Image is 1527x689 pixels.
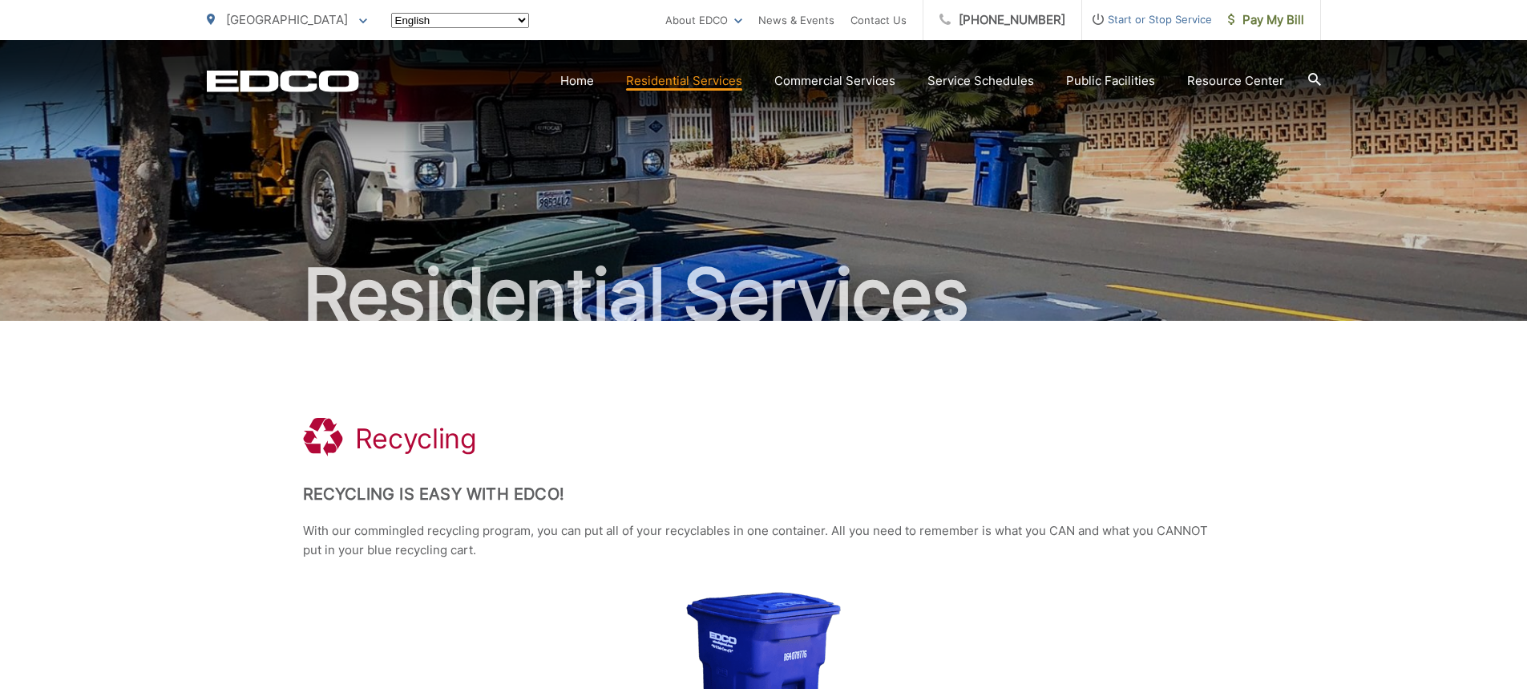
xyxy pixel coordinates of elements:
[1228,10,1304,30] span: Pay My Bill
[626,71,742,91] a: Residential Services
[226,12,348,27] span: [GEOGRAPHIC_DATA]
[391,13,529,28] select: Select a language
[1187,71,1284,91] a: Resource Center
[774,71,895,91] a: Commercial Services
[850,10,907,30] a: Contact Us
[303,521,1225,560] p: With our commingled recycling program, you can put all of your recyclables in one container. All ...
[303,484,1225,504] h2: Recycling is Easy with EDCO!
[207,70,359,92] a: EDCD logo. Return to the homepage.
[207,255,1321,335] h2: Residential Services
[355,423,477,455] h1: Recycling
[758,10,834,30] a: News & Events
[1066,71,1155,91] a: Public Facilities
[665,10,742,30] a: About EDCO
[927,71,1034,91] a: Service Schedules
[560,71,594,91] a: Home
